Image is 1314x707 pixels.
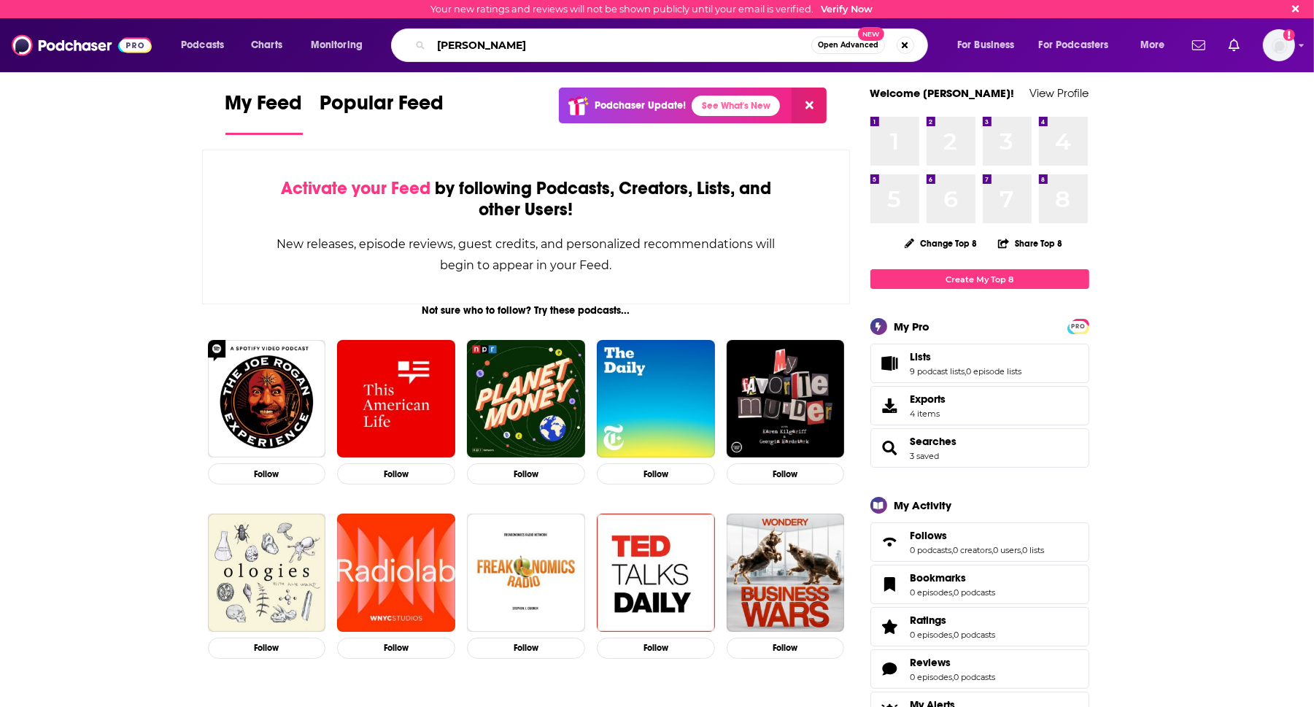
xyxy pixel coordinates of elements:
[911,630,953,640] a: 0 episodes
[896,234,986,252] button: Change Top 8
[467,514,585,632] img: Freakonomics Radio
[727,638,845,659] button: Follow
[1130,34,1183,57] button: open menu
[12,31,152,59] img: Podchaser - Follow, Share and Rate Podcasts
[894,498,952,512] div: My Activity
[337,463,455,484] button: Follow
[911,614,947,627] span: Ratings
[467,638,585,659] button: Follow
[953,630,954,640] span: ,
[208,340,326,458] img: The Joe Rogan Experience
[911,587,953,598] a: 0 episodes
[1030,86,1089,100] a: View Profile
[911,435,957,448] span: Searches
[1140,35,1165,55] span: More
[870,565,1089,604] span: Bookmarks
[320,90,444,135] a: Popular Feed
[821,4,873,15] a: Verify Now
[954,630,996,640] a: 0 podcasts
[276,178,777,220] div: by following Podcasts, Creators, Lists, and other Users!
[1263,29,1295,61] img: User Profile
[597,514,715,632] a: TED Talks Daily
[870,649,1089,689] span: Reviews
[171,34,243,57] button: open menu
[1263,29,1295,61] span: Logged in as kevinscottsmith
[431,34,811,57] input: Search podcasts, credits, & more...
[911,571,967,584] span: Bookmarks
[911,672,953,682] a: 0 episodes
[1029,34,1130,57] button: open menu
[876,617,905,637] a: Ratings
[597,340,715,458] a: The Daily
[337,638,455,659] button: Follow
[208,638,326,659] button: Follow
[276,233,777,276] div: New releases, episode reviews, guest credits, and personalized recommendations will begin to appe...
[876,532,905,552] a: Follows
[692,96,780,116] a: See What's New
[870,386,1089,425] a: Exports
[467,340,585,458] img: Planet Money
[405,28,942,62] div: Search podcasts, credits, & more...
[947,34,1033,57] button: open menu
[241,34,291,57] a: Charts
[870,522,1089,562] span: Follows
[320,90,444,124] span: Popular Feed
[597,463,715,484] button: Follow
[727,463,845,484] button: Follow
[208,463,326,484] button: Follow
[337,514,455,632] a: Radiolab
[876,659,905,679] a: Reviews
[1263,29,1295,61] button: Show profile menu
[202,304,851,317] div: Not sure who to follow? Try these podcasts...
[251,35,282,55] span: Charts
[1070,321,1087,332] span: PRO
[818,42,878,49] span: Open Advanced
[954,587,996,598] a: 0 podcasts
[301,34,382,57] button: open menu
[811,36,885,54] button: Open AdvancedNew
[965,366,967,376] span: ,
[911,529,948,542] span: Follows
[911,350,1022,363] a: Lists
[911,529,1045,542] a: Follows
[727,340,845,458] img: My Favorite Murder with Karen Kilgariff and Georgia Hardstark
[467,463,585,484] button: Follow
[876,574,905,595] a: Bookmarks
[597,638,715,659] button: Follow
[953,672,954,682] span: ,
[337,340,455,458] img: This American Life
[870,607,1089,646] span: Ratings
[311,35,363,55] span: Monitoring
[876,395,905,416] span: Exports
[911,656,951,669] span: Reviews
[858,27,884,41] span: New
[911,571,996,584] a: Bookmarks
[208,514,326,632] a: Ologies with Alie Ward
[953,587,954,598] span: ,
[870,86,1015,100] a: Welcome [PERSON_NAME]!
[954,672,996,682] a: 0 podcasts
[727,514,845,632] a: Business Wars
[876,353,905,374] a: Lists
[894,320,930,333] div: My Pro
[225,90,303,124] span: My Feed
[870,269,1089,289] a: Create My Top 8
[870,428,1089,468] span: Searches
[281,177,430,199] span: Activate your Feed
[181,35,224,55] span: Podcasts
[1223,33,1245,58] a: Show notifications dropdown
[911,393,946,406] span: Exports
[911,656,996,669] a: Reviews
[595,99,686,112] p: Podchaser Update!
[1039,35,1109,55] span: For Podcasters
[952,545,954,555] span: ,
[911,545,952,555] a: 0 podcasts
[1070,320,1087,331] a: PRO
[957,35,1015,55] span: For Business
[954,545,992,555] a: 0 creators
[967,366,1022,376] a: 0 episode lists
